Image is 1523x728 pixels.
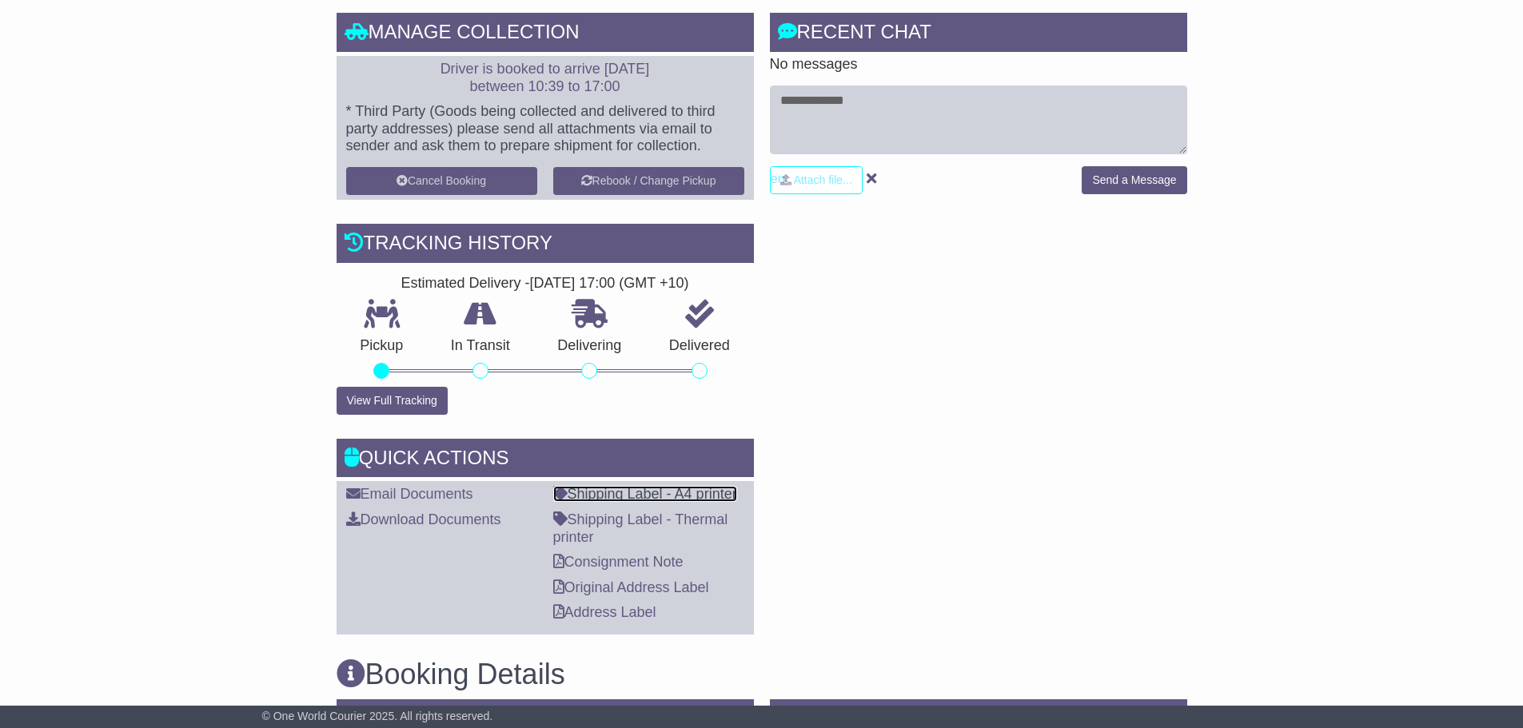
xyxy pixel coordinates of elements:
div: Quick Actions [337,439,754,482]
a: Consignment Note [553,554,684,570]
button: Send a Message [1082,166,1186,194]
p: Delivering [534,337,646,355]
button: Cancel Booking [346,167,537,195]
button: Rebook / Change Pickup [553,167,744,195]
a: Download Documents [346,511,501,527]
p: Pickup [337,337,428,355]
a: Email Documents [346,486,473,502]
div: [DATE] 17:00 (GMT +10) [530,275,689,292]
a: Address Label [553,604,656,620]
a: Original Address Label [553,579,709,595]
p: Driver is booked to arrive [DATE] between 10:39 to 17:00 [346,61,744,95]
p: Delivered [645,337,754,355]
span: © One World Courier 2025. All rights reserved. [262,710,493,722]
h3: Booking Details [337,658,1187,690]
div: RECENT CHAT [770,13,1187,56]
p: No messages [770,56,1187,74]
button: View Full Tracking [337,387,448,415]
a: Shipping Label - Thermal printer [553,511,728,545]
a: Shipping Label - A4 printer [553,486,737,502]
div: Estimated Delivery - [337,275,754,292]
p: * Third Party (Goods being collected and delivered to third party addresses) please send all atta... [346,103,744,155]
div: Tracking history [337,224,754,267]
p: In Transit [427,337,534,355]
div: Manage collection [337,13,754,56]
